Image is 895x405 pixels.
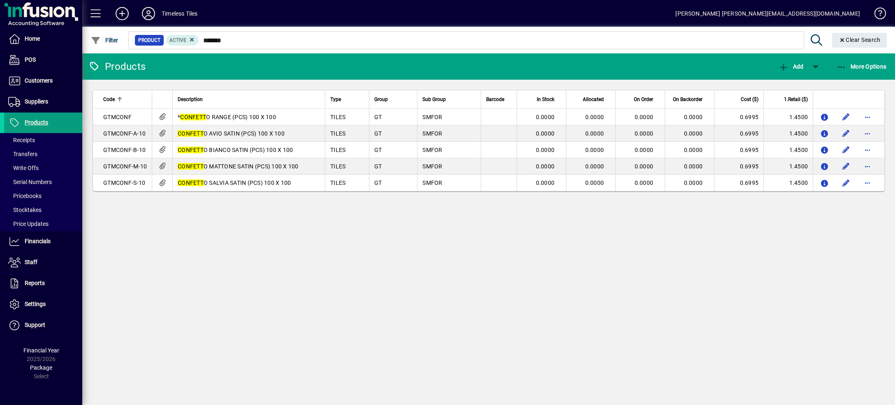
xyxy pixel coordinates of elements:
[784,95,808,104] span: 1.Retail ($)
[8,137,35,143] span: Receipts
[25,35,40,42] span: Home
[832,33,887,48] button: Clear
[422,114,442,120] span: SMFOR
[571,95,611,104] div: Allocated
[684,147,703,153] span: 0.0000
[635,147,654,153] span: 0.0000
[861,160,874,173] button: More options
[180,114,206,120] em: CONFETT
[374,147,382,153] span: GT
[714,109,763,125] td: 0.6995
[422,179,442,186] span: SMFOR
[103,163,147,170] span: GTMCONF-M-10
[25,259,37,265] span: Staff
[486,95,512,104] div: Barcode
[536,163,555,170] span: 0.0000
[675,7,860,20] div: [PERSON_NAME] [PERSON_NAME][EMAIL_ADDRESS][DOMAIN_NAME]
[4,175,82,189] a: Serial Numbers
[777,59,805,74] button: Add
[138,36,160,44] span: Product
[25,322,45,328] span: Support
[835,59,889,74] button: More Options
[178,163,299,170] span: O MATTONE SATIN (PCS) 100 X 100
[178,147,293,153] span: O BIANCO SATIN (PCS) 100 X 100
[4,217,82,231] a: Price Updates
[4,203,82,217] a: Stocktakes
[4,147,82,161] a: Transfers
[585,130,604,137] span: 0.0000
[8,207,42,213] span: Stocktakes
[522,95,562,104] div: In Stock
[89,33,121,48] button: Filter
[91,37,118,44] span: Filter
[103,147,146,153] span: GTMCONF-B-10
[330,114,345,120] span: TILES
[536,179,555,186] span: 0.0000
[8,165,39,171] span: Write Offs
[374,130,382,137] span: GT
[178,179,291,186] span: O SALVIA SATIN (PCS) 100 X 100
[4,294,82,315] a: Settings
[635,163,654,170] span: 0.0000
[330,95,364,104] div: Type
[4,189,82,203] a: Pricebooks
[536,114,555,120] span: 0.0000
[684,163,703,170] span: 0.0000
[763,175,813,191] td: 1.4500
[25,119,48,126] span: Products
[4,133,82,147] a: Receipts
[4,92,82,112] a: Suppliers
[635,179,654,186] span: 0.0000
[30,364,52,371] span: Package
[25,301,46,307] span: Settings
[135,6,162,21] button: Profile
[178,130,204,137] em: CONFETT
[8,151,37,157] span: Transfers
[839,160,853,173] button: Edit
[714,125,763,142] td: 0.6995
[178,163,204,170] em: CONFETT
[88,60,146,73] div: Products
[537,95,554,104] span: In Stock
[714,158,763,175] td: 0.6995
[839,110,853,124] button: Edit
[23,347,59,354] span: Financial Year
[103,114,132,120] span: GTMCONF
[8,179,52,185] span: Serial Numbers
[4,315,82,336] a: Support
[4,273,82,294] a: Reports
[103,95,115,104] span: Code
[536,147,555,153] span: 0.0000
[861,176,874,189] button: More options
[779,63,803,70] span: Add
[763,158,813,175] td: 1.4500
[374,95,413,104] div: Group
[585,147,604,153] span: 0.0000
[839,143,853,156] button: Edit
[861,110,874,124] button: More options
[585,179,604,186] span: 0.0000
[422,95,476,104] div: Sub Group
[763,125,813,142] td: 1.4500
[839,176,853,189] button: Edit
[763,142,813,158] td: 1.4500
[422,130,442,137] span: SMFOR
[714,175,763,191] td: 0.6995
[103,130,146,137] span: GTMCONF-A-10
[585,114,604,120] span: 0.0000
[621,95,661,104] div: On Order
[673,95,703,104] span: On Backorder
[684,114,703,120] span: 0.0000
[25,98,48,105] span: Suppliers
[330,130,345,137] span: TILES
[684,130,703,137] span: 0.0000
[583,95,604,104] span: Allocated
[374,95,388,104] span: Group
[4,161,82,175] a: Write Offs
[4,29,82,49] a: Home
[635,130,654,137] span: 0.0000
[25,56,36,63] span: POS
[422,95,446,104] span: Sub Group
[741,95,758,104] span: Cost ($)
[4,50,82,70] a: POS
